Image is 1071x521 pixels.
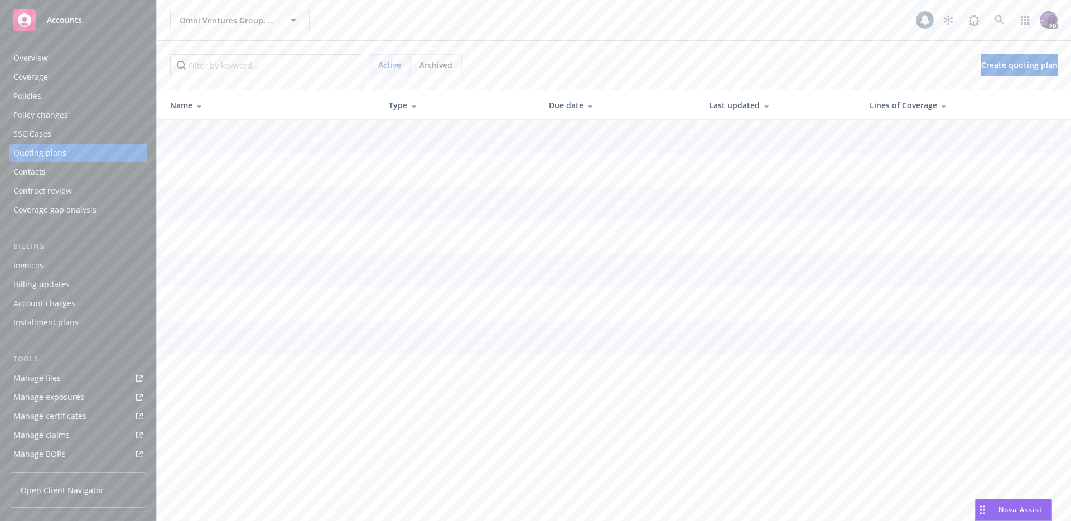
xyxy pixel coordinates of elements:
a: Stop snowing [937,9,959,31]
span: Open Client Navigator [21,484,104,496]
span: Create quoting plan [981,60,1058,70]
a: Coverage gap analysis [9,201,147,219]
div: Invoices [13,257,44,274]
button: Omni Ventures Group, LLC [170,9,310,31]
div: Tools [9,354,147,365]
a: Accounts [9,4,147,36]
div: Manage certificates [13,407,86,425]
div: Account charges [13,295,75,312]
div: Due date [549,99,691,111]
a: Contacts [9,163,147,181]
span: Active [378,59,401,71]
div: Manage exposures [13,388,84,406]
div: Policies [13,87,41,105]
div: Manage BORs [13,445,66,463]
div: Drag to move [976,499,990,520]
div: Manage files [13,369,61,387]
div: Lines of Coverage [870,99,1034,111]
a: Contract review [9,182,147,200]
a: Search [988,9,1011,31]
a: Quoting plans [9,144,147,162]
a: Invoices [9,257,147,274]
a: Policy changes [9,106,147,124]
div: Billing [9,241,147,252]
div: Coverage gap analysis [13,201,97,219]
a: Overview [9,49,147,67]
div: Billing updates [13,276,70,293]
div: Name [170,99,371,111]
a: Account charges [9,295,147,312]
a: Installment plans [9,313,147,331]
a: SSC Cases [9,125,147,143]
span: Nova Assist [998,505,1043,514]
a: Billing updates [9,276,147,293]
div: Contract review [13,182,72,200]
div: Coverage [13,68,48,86]
a: Policies [9,87,147,105]
a: Coverage [9,68,147,86]
a: Create quoting plan [981,54,1058,76]
a: Manage certificates [9,407,147,425]
div: Policy changes [13,106,68,124]
div: SSC Cases [13,125,51,143]
a: Manage BORs [9,445,147,463]
div: Manage claims [13,426,70,444]
div: Quoting plans [13,144,66,162]
a: Switch app [1014,9,1036,31]
div: Last updated [709,99,851,111]
div: Type [389,99,531,111]
input: Filter by keyword... [170,54,363,76]
span: Accounts [47,16,82,25]
img: photo [1040,11,1058,29]
span: Omni Ventures Group, LLC [180,15,276,26]
span: Archived [419,59,452,71]
button: Nova Assist [975,499,1052,521]
div: Installment plans [13,313,79,331]
div: Contacts [13,163,46,181]
a: Manage exposures [9,388,147,406]
a: Manage claims [9,426,147,444]
a: Manage files [9,369,147,387]
a: Report a Bug [963,9,985,31]
div: Overview [13,49,48,67]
